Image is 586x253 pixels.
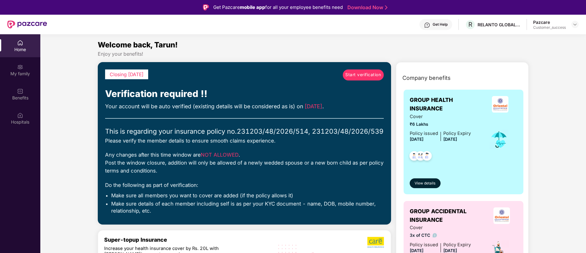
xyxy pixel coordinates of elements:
[468,21,472,28] span: R
[105,87,384,101] div: Verification required !!
[443,241,471,248] div: Policy Expiry
[410,232,471,239] span: 3x of CTC
[413,149,428,164] img: svg+xml;base64,PHN2ZyB4bWxucz0iaHR0cDovL3d3dy53My5vcmcvMjAwMC9zdmciIHdpZHRoPSI0OC45MTUiIGhlaWdodD...
[433,233,437,238] img: info
[347,4,386,11] a: Download Now
[410,130,438,137] div: Policy issued
[105,181,384,189] div: Do the following as part of verification:
[443,248,457,253] span: [DATE]
[105,137,384,145] div: Please verify the member details to ensure smooth claims experience.
[410,96,483,113] span: GROUP HEALTH INSURANCE
[443,130,471,137] div: Policy Expiry
[407,149,422,164] img: svg+xml;base64,PHN2ZyB4bWxucz0iaHR0cDovL3d3dy53My5vcmcvMjAwMC9zdmciIHdpZHRoPSI0OC45NDMiIGhlaWdodD...
[105,126,384,136] div: This is regarding your insurance policy no. 231203/48/2026/514, 231203/48/2026/539
[410,121,471,128] span: ₹6 Lakhs
[111,200,384,214] li: Make sure details of each member including self is as per your KYC document - name, DOB, mobile n...
[17,64,23,70] img: svg+xml;base64,PHN2ZyB3aWR0aD0iMjAiIGhlaWdodD0iMjAiIHZpZXdCb3g9IjAgMCAyMCAyMCIgZmlsbD0ibm9uZSIgeG...
[410,248,423,253] span: [DATE]
[433,22,448,27] div: Get Help
[240,4,265,10] strong: mobile app
[424,22,430,28] img: svg+xml;base64,PHN2ZyBpZD0iSGVscC0zMngzMiIgeG1sbnM9Imh0dHA6Ly93d3cudzMub3JnLzIwMDAvc3ZnIiB3aWR0aD...
[105,102,384,111] div: Your account will be auto verified (existing details will be considered as is) on .
[410,113,471,120] span: Cover
[443,137,457,142] span: [DATE]
[7,20,47,28] img: New Pazcare Logo
[402,74,451,82] span: Company benefits
[385,4,387,11] img: Stroke
[415,180,435,186] span: View details
[104,236,268,243] div: Super-topup Insurance
[573,22,577,27] img: svg+xml;base64,PHN2ZyBpZD0iRHJvcGRvd24tMzJ4MzIiIHhtbG5zPSJodHRwOi8vd3d3LnczLm9yZy8yMDAwL3N2ZyIgd2...
[533,25,566,30] div: Customer_success
[419,149,434,164] img: svg+xml;base64,PHN2ZyB4bWxucz0iaHR0cDovL3d3dy53My5vcmcvMjAwMC9zdmciIHdpZHRoPSI0OC45NDMiIGhlaWdodD...
[410,207,486,225] span: GROUP ACCIDENTAL INSURANCE
[343,69,384,80] a: Start verification
[98,40,178,49] span: Welcome back, Tarun!
[305,103,322,110] span: [DATE]
[410,224,471,231] span: Cover
[410,137,423,142] span: [DATE]
[17,112,23,118] img: svg+xml;base64,PHN2ZyBpZD0iSG9zcGl0YWxzIiB4bWxucz0iaHR0cDovL3d3dy53My5vcmcvMjAwMC9zdmciIHdpZHRoPS...
[489,129,509,150] img: icon
[533,19,566,25] div: Pazcare
[492,96,508,113] img: insurerLogo
[203,4,209,10] img: Logo
[478,22,520,28] div: RELANTO GLOBAL PRIVATE LIMITED
[17,88,23,94] img: svg+xml;base64,PHN2ZyBpZD0iQmVuZWZpdHMiIHhtbG5zPSJodHRwOi8vd3d3LnczLm9yZy8yMDAwL3N2ZyIgd2lkdGg9Ij...
[110,72,144,77] span: Closing [DATE]
[213,4,343,11] div: Get Pazcare for all your employee benefits need
[17,40,23,46] img: svg+xml;base64,PHN2ZyBpZD0iSG9tZSIgeG1sbnM9Imh0dHA6Ly93d3cudzMub3JnLzIwMDAvc3ZnIiB3aWR0aD0iMjAiIG...
[201,152,239,158] span: NOT ALLOWED
[345,72,381,78] span: Start verification
[105,151,384,175] div: Any changes after this time window are . Post the window closure, addition will only be allowed o...
[410,241,438,248] div: Policy issued
[410,178,441,188] button: View details
[111,192,384,199] li: Make sure all members you want to cover are added (if the policy allows it)
[493,207,510,224] img: insurerLogo
[367,236,385,248] img: b5dec4f62d2307b9de63beb79f102df3.png
[98,51,529,57] div: Enjoy your benefits!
